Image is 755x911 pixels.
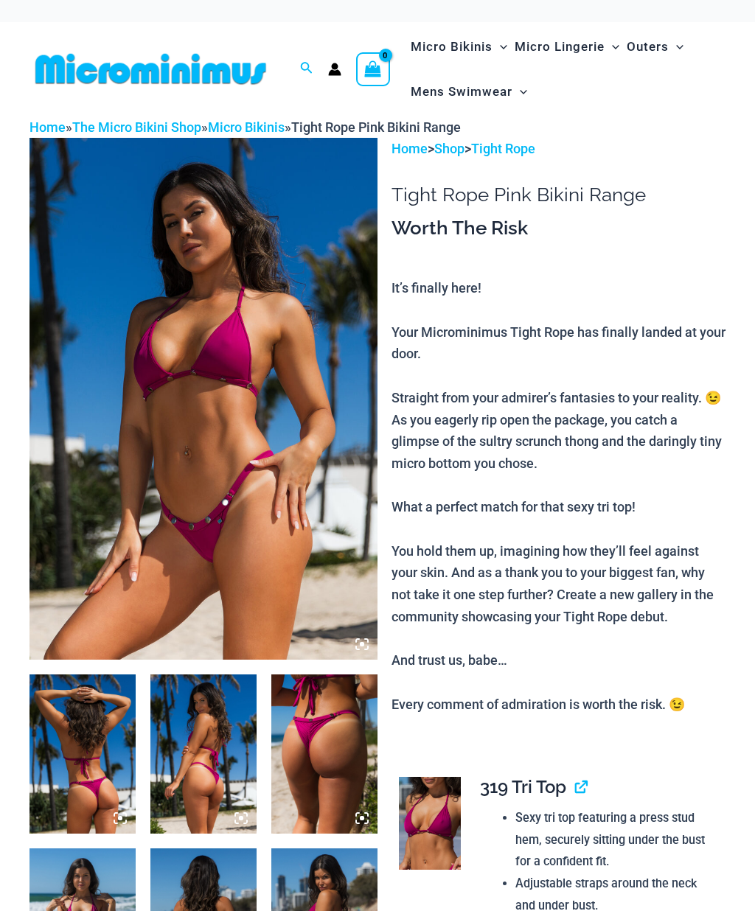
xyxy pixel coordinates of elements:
span: Micro Bikinis [411,28,493,66]
img: Tight Rope Pink 4228 Thong [271,674,377,834]
a: Home [392,141,428,156]
img: Tight Rope Pink 319 Top 4228 Thong [29,674,136,834]
span: Mens Swimwear [411,73,512,111]
a: OutersMenu ToggleMenu Toggle [623,24,687,69]
a: View Shopping Cart, empty [356,52,390,86]
span: Menu Toggle [669,28,683,66]
img: MM SHOP LOGO FLAT [29,52,272,85]
span: Outers [627,28,669,66]
nav: Site Navigation [405,22,726,116]
h3: Worth The Risk [392,216,726,241]
a: Mens SwimwearMenu ToggleMenu Toggle [407,69,531,114]
a: Account icon link [328,63,341,76]
a: Search icon link [300,60,313,78]
li: Sexy tri top featuring a press stud hem, securely sitting under the bust for a confident fit. [515,807,713,873]
a: Micro Bikinis [208,119,285,135]
a: The Micro Bikini Shop [72,119,201,135]
span: » » » [29,119,461,135]
a: Micro LingerieMenu ToggleMenu Toggle [511,24,623,69]
span: Menu Toggle [493,28,507,66]
h1: Tight Rope Pink Bikini Range [392,184,726,206]
p: It’s finally here! Your Microminimus Tight Rope has finally landed at your door. Straight from yo... [392,277,726,715]
span: Menu Toggle [512,73,527,111]
span: Micro Lingerie [515,28,605,66]
span: Menu Toggle [605,28,619,66]
span: Tight Rope Pink Bikini Range [291,119,461,135]
img: Tight Rope Pink 319 Top [399,777,461,870]
img: Tight Rope Pink 319 Top 4228 Thong [150,674,257,834]
p: > > [392,138,726,160]
a: Shop [434,141,465,156]
a: Tight Rope [471,141,535,156]
a: Home [29,119,66,135]
img: Tight Rope Pink 319 Top 4228 Thong [29,138,377,660]
span: 319 Tri Top [480,776,566,797]
a: Micro BikinisMenu ToggleMenu Toggle [407,24,511,69]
